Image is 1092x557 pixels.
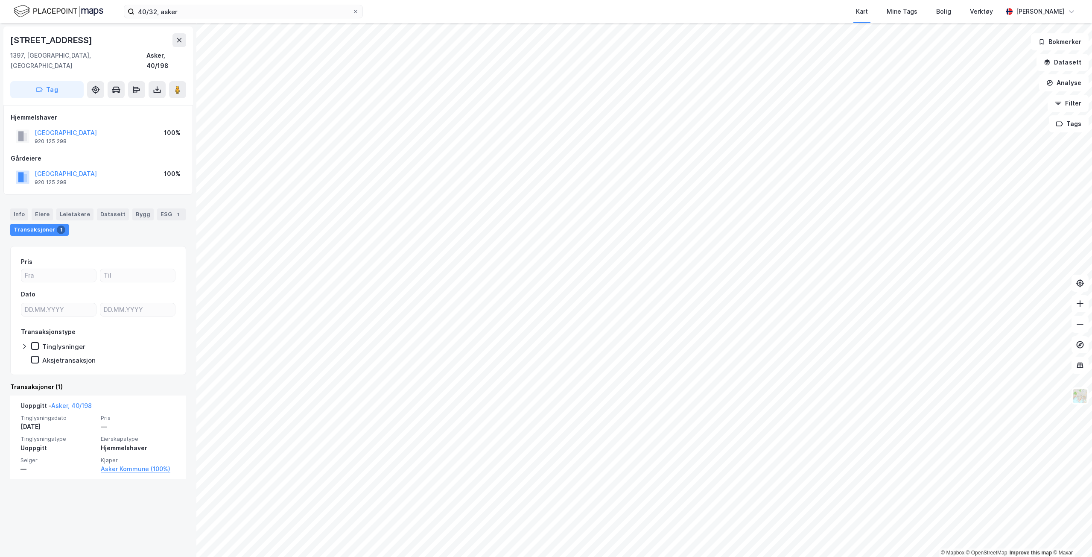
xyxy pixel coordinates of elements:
[10,224,69,236] div: Transaksjoner
[10,33,94,47] div: [STREET_ADDRESS]
[57,226,65,234] div: 1
[164,128,181,138] div: 100%
[20,464,96,474] div: —
[42,356,96,364] div: Aksjetransaksjon
[14,4,103,19] img: logo.f888ab2527a4732fd821a326f86c7f29.svg
[1049,115,1089,132] button: Tags
[101,422,176,432] div: —
[35,179,67,186] div: 920 125 298
[20,422,96,432] div: [DATE]
[100,269,175,282] input: Til
[157,208,186,220] div: ESG
[101,414,176,422] span: Pris
[1016,6,1065,17] div: [PERSON_NAME]
[134,5,352,18] input: Søk på adresse, matrikkel, gårdeiere, leietakere eller personer
[51,402,92,409] a: Asker, 40/198
[21,289,35,299] div: Dato
[1049,516,1092,557] iframe: Chat Widget
[21,303,96,316] input: DD.MM.YYYY
[11,153,186,164] div: Gårdeiere
[35,138,67,145] div: 920 125 298
[1039,74,1089,91] button: Analyse
[970,6,993,17] div: Verktøy
[32,208,53,220] div: Eiere
[21,269,96,282] input: Fra
[20,443,96,453] div: Uoppgitt
[936,6,951,17] div: Bolig
[101,464,176,474] a: Asker Kommune (100%)
[132,208,154,220] div: Bygg
[941,550,964,556] a: Mapbox
[100,303,175,316] input: DD.MM.YYYY
[174,210,182,219] div: 1
[20,435,96,443] span: Tinglysningstype
[21,327,76,337] div: Transaksjonstype
[11,112,186,123] div: Hjemmelshaver
[101,457,176,464] span: Kjøper
[164,169,181,179] div: 100%
[101,443,176,453] div: Hjemmelshaver
[97,208,129,220] div: Datasett
[1031,33,1089,50] button: Bokmerker
[856,6,868,17] div: Kart
[21,257,32,267] div: Pris
[146,50,186,71] div: Asker, 40/198
[101,435,176,443] span: Eierskapstype
[56,208,93,220] div: Leietakere
[42,343,85,351] div: Tinglysninger
[966,550,1007,556] a: OpenStreetMap
[1048,95,1089,112] button: Filter
[1010,550,1052,556] a: Improve this map
[20,457,96,464] span: Selger
[10,81,84,98] button: Tag
[20,401,92,414] div: Uoppgitt -
[1049,516,1092,557] div: Kontrollprogram for chat
[10,382,186,392] div: Transaksjoner (1)
[10,50,146,71] div: 1397, [GEOGRAPHIC_DATA], [GEOGRAPHIC_DATA]
[20,414,96,422] span: Tinglysningsdato
[1072,388,1088,404] img: Z
[887,6,917,17] div: Mine Tags
[1037,54,1089,71] button: Datasett
[10,208,28,220] div: Info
